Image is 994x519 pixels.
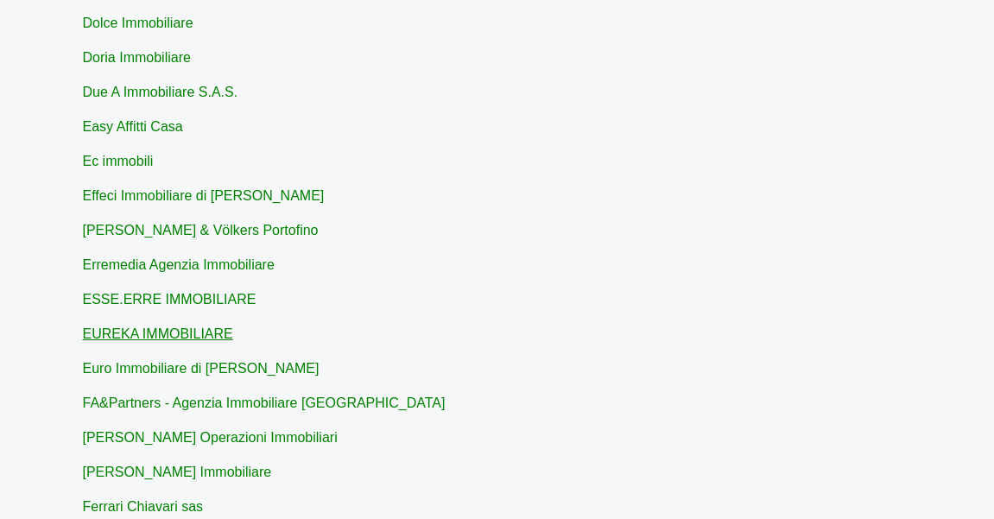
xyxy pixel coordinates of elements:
[83,465,272,479] a: [PERSON_NAME] Immobiliare
[83,361,320,376] a: Euro Immobiliare di [PERSON_NAME]
[83,292,256,307] a: ESSE.ERRE IMMOBILIARE
[83,16,193,30] a: Dolce Immobiliare
[83,499,204,514] a: Ferrari Chiavari sas
[83,223,319,237] a: [PERSON_NAME] & Völkers Portofino
[83,119,183,134] a: Easy Affitti Casa
[83,396,446,410] a: FA&Partners - Agenzia Immobiliare [GEOGRAPHIC_DATA]
[83,85,238,99] a: Due A Immobiliare S.A.S.
[83,257,275,272] a: Erremedia Agenzia Immobiliare
[83,50,191,65] a: Doria Immobiliare
[83,154,154,168] a: Ec immobili
[83,430,338,445] a: [PERSON_NAME] Operazioni Immobiliari
[83,326,233,341] a: EUREKA IMMOBILIARE
[83,188,325,203] a: Effeci Immobiliare di [PERSON_NAME]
